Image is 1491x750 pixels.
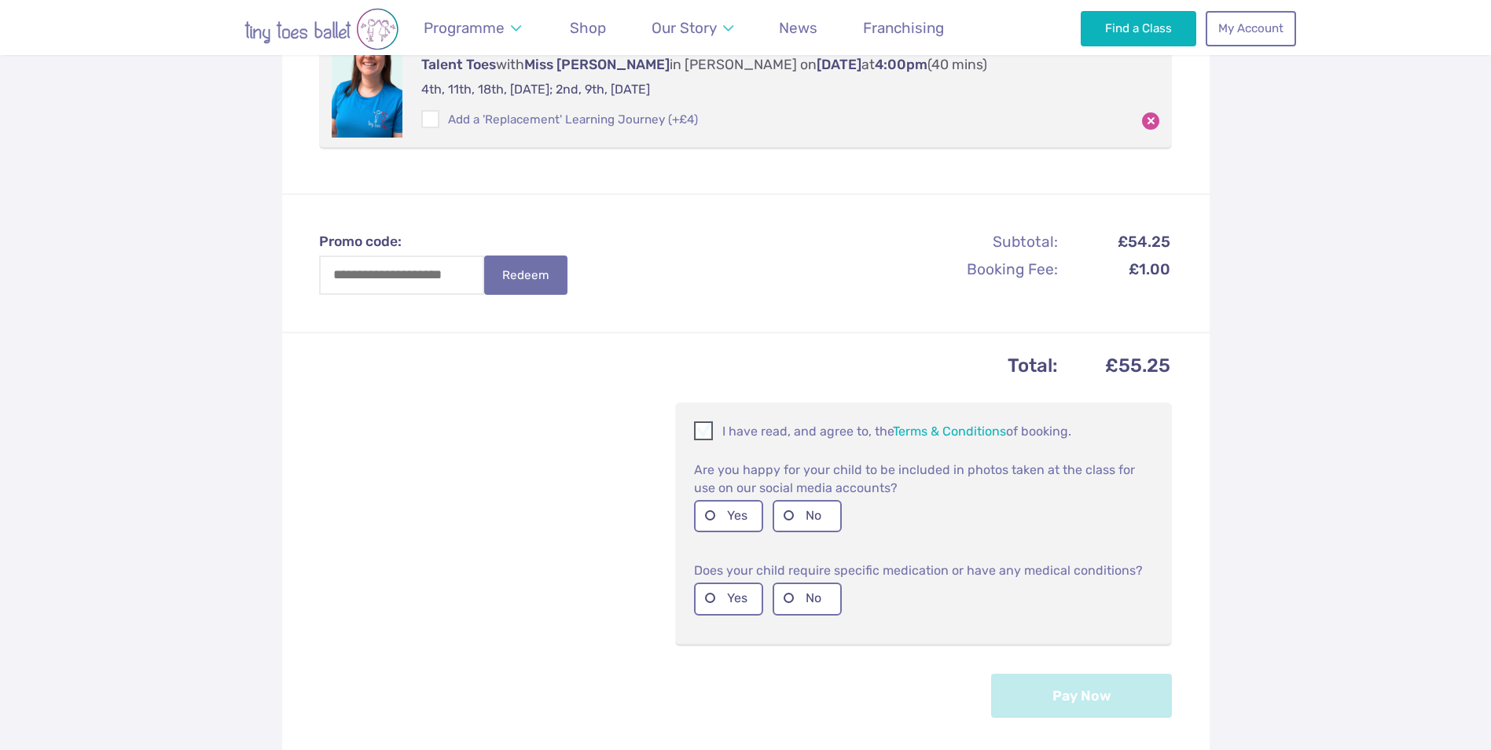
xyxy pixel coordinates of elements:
a: Programme [417,9,529,46]
span: Miss [PERSON_NAME] [524,57,670,72]
span: Shop [570,19,606,37]
label: Yes [694,500,763,532]
button: Redeem [484,256,567,295]
span: Our Story [652,19,717,37]
a: News [772,9,825,46]
td: £54.25 [1060,229,1170,255]
td: £1.00 [1060,256,1170,282]
label: No [773,583,842,615]
a: Our Story [644,9,740,46]
a: Shop [563,9,614,46]
label: Promo code: [319,232,583,252]
span: Talent Toes [421,57,496,72]
img: tiny toes ballet [196,8,447,50]
p: I have read, and agree to, the of booking. [694,421,1153,440]
th: Subtotal: [891,229,1059,255]
label: Yes [694,583,763,615]
label: Add a 'Replacement' Learning Journey (+£4) [421,112,698,128]
a: Find a Class [1081,11,1196,46]
label: No [773,500,842,532]
span: 4:00pm [875,57,927,72]
span: [DATE] [817,57,861,72]
a: My Account [1206,11,1295,46]
td: £55.25 [1060,350,1170,382]
a: Franchising [856,9,952,46]
p: 4th, 11th, 18th, [DATE]; 2nd, 9th, [DATE] [421,81,1041,98]
p: Does your child require specific medication or have any medical conditions? [694,561,1153,579]
a: Terms & Conditions [893,424,1006,439]
p: with in [PERSON_NAME] on at (40 mins) [421,55,1041,75]
th: Total: [321,350,1059,382]
p: Are you happy for your child to be included in photos taken at the class for use on our social me... [694,461,1153,497]
th: Booking Fee: [891,256,1059,282]
button: Pay Now [991,674,1172,718]
span: News [779,19,817,37]
span: Programme [424,19,505,37]
span: Franchising [863,19,944,37]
